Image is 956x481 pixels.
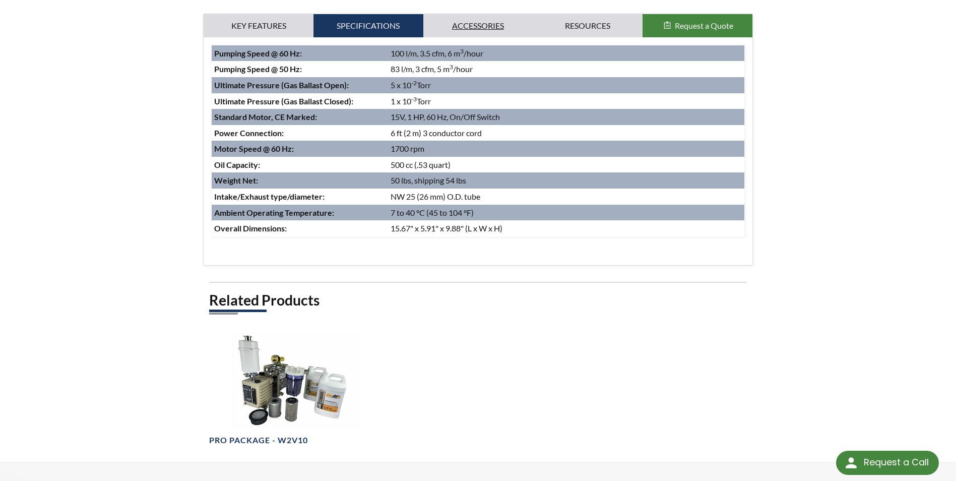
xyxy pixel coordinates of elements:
td: 15.67" x 5.91" x 9.88" (L x W x H) [388,220,744,236]
img: round button [843,455,859,471]
a: W2V10 Vacuum Pump with Oil And Filter Options imagePro Package - W2V10 [209,332,382,446]
div: Request a Call [836,451,939,475]
td: 83 l/m, 3 cfm, 5 m /hour [388,61,744,77]
td: NW 25 (26 mm) O.D. tube [388,189,744,205]
td: Ambient Operating Temperature: [212,205,388,221]
td: Pumping Speed @ 60 Hz: [212,45,388,62]
td: 5 x 10 Torr [388,77,744,93]
td: Power Connection: [212,125,388,141]
a: Accessories [423,14,533,37]
td: Overall Dimensions: [212,220,388,236]
td: Pumping Speed @ 50 Hz: [212,61,388,77]
td: Standard Motor, CE Marked: [212,109,388,125]
td: Motor Speed @ 60 Hz: [212,141,388,157]
td: Ultimate Pressure (Gas Ballast Open): [212,77,388,93]
h4: Pro Package - W2V10 [209,435,308,446]
a: Specifications [313,14,423,37]
div: Request a Call [864,451,929,474]
td: 1700 rpm [388,141,744,157]
td: 15V, 1 HP, 60 Hz, On/Off Switch [388,109,744,125]
td: Weight Net: [212,172,388,189]
sup: 3 [450,63,453,71]
td: 6 ft (2 m) 3 conductor cord [388,125,744,141]
td: 7 to 40 °C (45 to 104 °F) [388,205,744,221]
td: Oil Capacity: [212,157,388,173]
td: 50 lbs, shipping 54 lbs [388,172,744,189]
span: Request a Quote [675,21,733,30]
td: Ultimate Pressure (Gas Ballast Closed): [212,93,388,109]
td: Intake/Exhaust type/diameter: [212,189,388,205]
sup: -3 [411,95,417,103]
td: 1 x 10 Torr [388,93,744,109]
td: 500 cc (.53 quart) [388,157,744,173]
a: Key Features [204,14,313,37]
sup: 3 [460,47,464,55]
td: 100 l/m, 3.5 cfm, 6 m /hour [388,45,744,62]
button: Request a Quote [643,14,752,37]
sup: -2 [411,79,417,87]
a: Resources [533,14,643,37]
h2: Related Products [209,291,746,310]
